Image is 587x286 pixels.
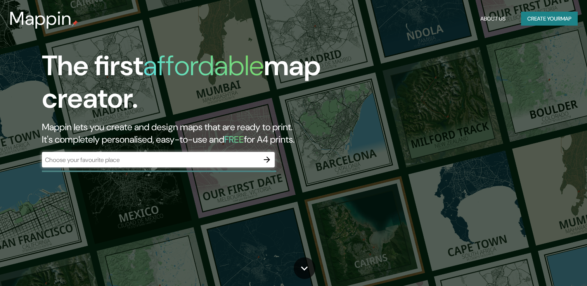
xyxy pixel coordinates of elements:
h5: FREE [224,133,244,145]
h2: Mappin lets you create and design maps that are ready to print. It's completely personalised, eas... [42,121,336,146]
h1: The first map creator. [42,50,336,121]
button: About Us [477,12,509,26]
button: Create yourmap [521,12,578,26]
h1: affordable [143,48,264,84]
input: Choose your favourite place [42,155,259,164]
h3: Mappin [9,8,72,29]
img: mappin-pin [72,20,78,26]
